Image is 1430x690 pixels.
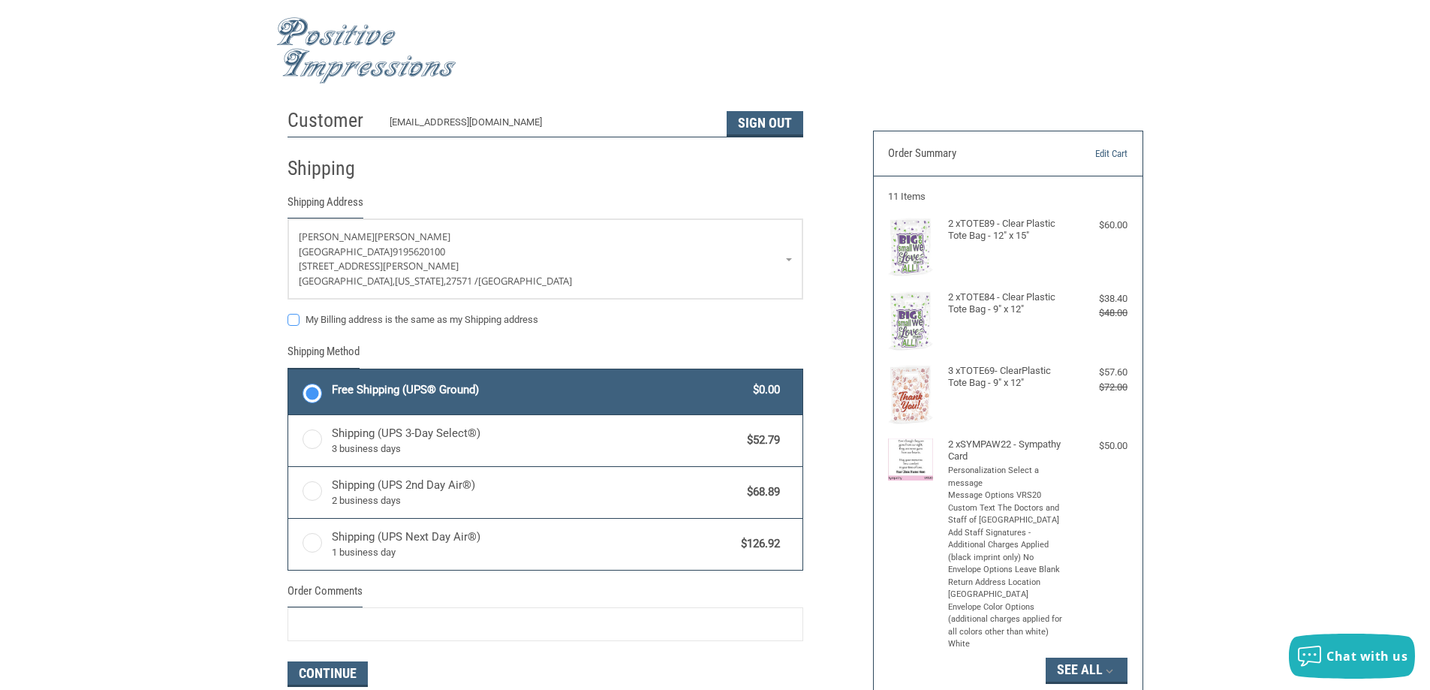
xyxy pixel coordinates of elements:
[288,583,363,607] legend: Order Comments
[1067,306,1127,321] div: $48.00
[478,274,572,288] span: [GEOGRAPHIC_DATA]
[332,381,746,399] span: Free Shipping (UPS® Ground)
[948,527,1064,565] li: Add Staff Signatures - Additional Charges Applied (black imprint only) No
[888,191,1127,203] h3: 11 Items
[1046,658,1127,683] button: See All
[1067,291,1127,306] div: $38.40
[740,432,781,449] span: $52.79
[1067,438,1127,453] div: $50.00
[390,115,712,137] div: [EMAIL_ADDRESS][DOMAIN_NAME]
[948,218,1064,243] h4: 2 x TOTE89 - Clear Plastic Tote Bag - 12" x 15"
[1326,648,1407,664] span: Chat with us
[948,465,1064,490] li: Personalization Select a message
[299,245,393,258] span: [GEOGRAPHIC_DATA]
[948,291,1064,316] h4: 2 x TOTE84 - Clear Plastic Tote Bag - 9" x 12"
[332,545,734,560] span: 1 business day
[288,108,375,133] h2: Customer
[395,274,446,288] span: [US_STATE],
[288,661,368,687] button: Continue
[1067,380,1127,395] div: $72.00
[299,259,459,273] span: [STREET_ADDRESS][PERSON_NAME]
[332,477,740,508] span: Shipping (UPS 2nd Day Air®)
[288,343,360,368] legend: Shipping Method
[948,490,1064,502] li: Message Options VRS20
[1067,218,1127,233] div: $60.00
[727,111,803,137] button: Sign Out
[288,194,363,218] legend: Shipping Address
[332,529,734,560] span: Shipping (UPS Next Day Air®)
[948,577,1064,601] li: Return Address Location [GEOGRAPHIC_DATA]
[1289,634,1415,679] button: Chat with us
[332,425,740,456] span: Shipping (UPS 3-Day Select®)
[746,381,781,399] span: $0.00
[1051,146,1127,161] a: Edit Cart
[1067,365,1127,380] div: $57.60
[948,365,1064,390] h4: 3 x TOTE69- ClearPlastic Tote Bag - 9" x 12"
[948,564,1064,577] li: Envelope Options Leave Blank
[276,17,456,84] img: Positive Impressions
[393,245,445,258] span: 9195620100
[446,274,478,288] span: 27571 /
[288,219,802,299] a: Enter or select a different address
[375,230,450,243] span: [PERSON_NAME]
[740,484,781,501] span: $68.89
[288,156,375,181] h2: Shipping
[948,438,1064,463] h4: 2 x SYMPAW22 - Sympathy Card
[948,502,1064,527] li: Custom Text The Doctors and Staff of [GEOGRAPHIC_DATA]
[288,314,803,326] label: My Billing address is the same as my Shipping address
[332,493,740,508] span: 2 business days
[299,274,395,288] span: [GEOGRAPHIC_DATA],
[888,146,1051,161] h3: Order Summary
[948,601,1064,651] li: Envelope Color Options (additional charges applied for all colors other than white) White
[734,535,781,553] span: $126.92
[299,230,375,243] span: [PERSON_NAME]
[332,441,740,456] span: 3 business days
